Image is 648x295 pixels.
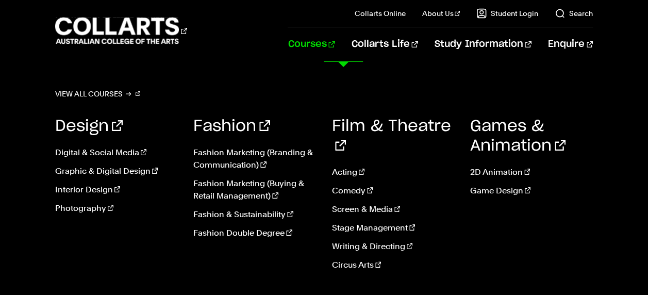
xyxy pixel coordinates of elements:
a: Study Information [435,27,531,61]
a: Fashion & Sustainability [193,208,316,221]
a: View all courses [55,87,141,101]
a: Interior Design [55,184,178,196]
a: Comedy [332,185,455,197]
a: Film & Theatre [332,119,451,154]
a: Fashion Marketing (Buying & Retail Management) [193,177,316,202]
a: Writing & Directing [332,240,455,253]
a: Photography [55,202,178,215]
a: Enquire [548,27,593,61]
a: Circus Arts [332,259,455,271]
a: Collarts Life [352,27,418,61]
a: 2D Animation [470,166,593,178]
a: Fashion [193,119,270,134]
a: About Us [422,8,460,19]
div: Go to homepage [55,16,187,45]
a: Acting [332,166,455,178]
a: Fashion Marketing (Branding & Communication) [193,146,316,171]
a: Graphic & Digital Design [55,165,178,177]
a: Screen & Media [332,203,455,216]
a: Stage Management [332,222,455,234]
a: Search [555,8,593,19]
a: Courses [288,27,335,61]
a: Games & Animation [470,119,566,154]
a: Digital & Social Media [55,146,178,159]
a: Student Login [476,8,538,19]
a: Fashion Double Degree [193,227,316,239]
a: Design [55,119,123,134]
a: Collarts Online [355,8,406,19]
a: Game Design [470,185,593,197]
